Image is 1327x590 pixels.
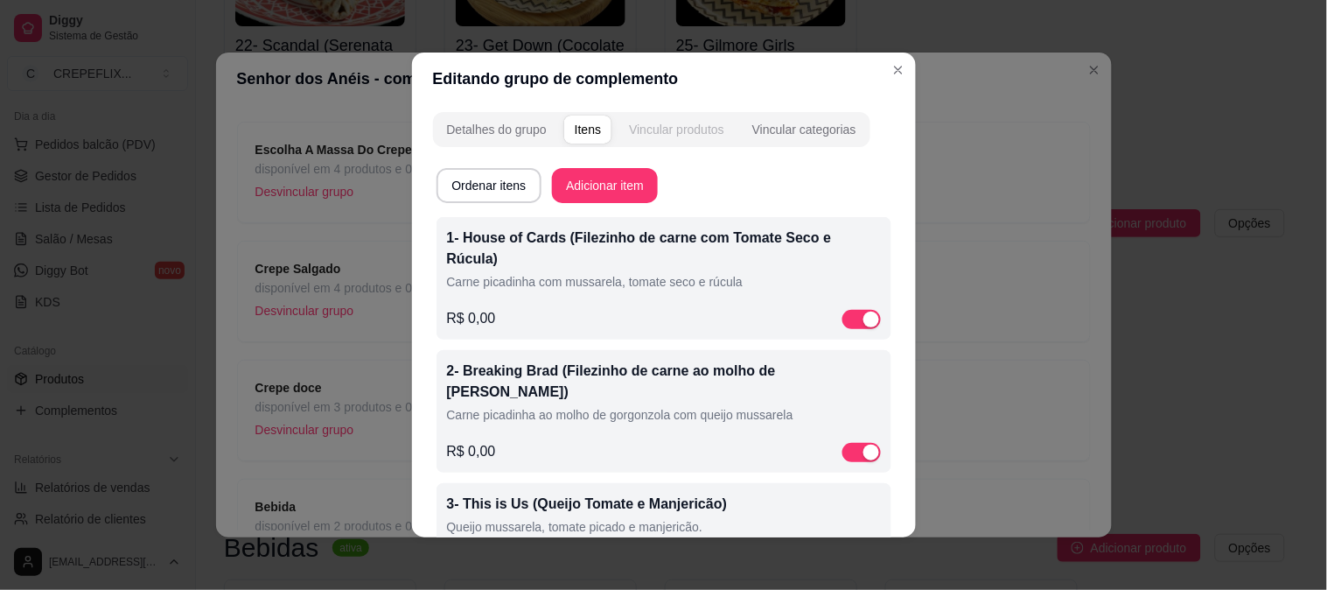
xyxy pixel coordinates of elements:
[433,112,895,147] div: complement-group
[575,121,601,138] div: Itens
[629,121,724,138] div: Vincular produtos
[447,494,881,515] p: 3- This is Us (Queijo Tomate e Manjericão)
[447,121,547,138] div: Detalhes do grupo
[412,53,916,105] header: Editando grupo de complemento
[447,406,881,424] p: Carne picadinha ao molho de gorgonzola com queijo mussarela
[552,168,658,203] button: Adicionar item
[433,112,870,147] div: complement-group
[447,308,496,329] p: R$ 0,00
[447,441,496,462] p: R$ 0,00
[437,168,542,203] button: Ordenar itens
[447,273,881,291] p: Carne picadinha com mussarela, tomate seco e rúcula
[752,121,856,138] div: Vincular categorias
[447,228,881,270] p: 1- House of Cards (Filezinho de carne com Tomate Seco e Rúcula)
[447,518,881,536] p: Queijo mussarela, tomate picado e manjericão.
[447,361,881,403] p: 2- Breaking Brad (Filezinho de carne ao molho de [PERSON_NAME])
[884,56,912,84] button: Close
